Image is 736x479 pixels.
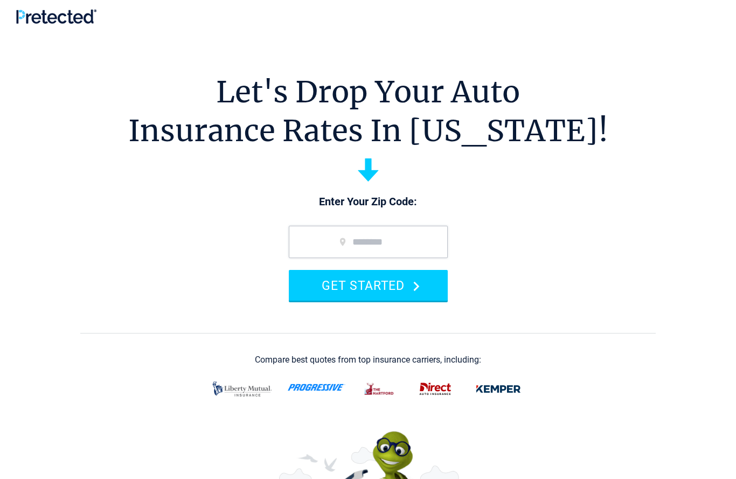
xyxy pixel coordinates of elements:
[414,378,457,400] img: direct
[16,9,96,24] img: Pretected Logo
[289,270,448,301] button: GET STARTED
[288,384,345,391] img: progressive
[278,195,459,210] p: Enter Your Zip Code:
[289,226,448,258] input: zip code
[470,378,527,400] img: kemper
[128,73,608,150] h1: Let's Drop Your Auto Insurance Rates In [US_STATE]!
[255,355,481,365] div: Compare best quotes from top insurance carriers, including:
[210,376,275,402] img: liberty
[358,378,401,400] img: thehartford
